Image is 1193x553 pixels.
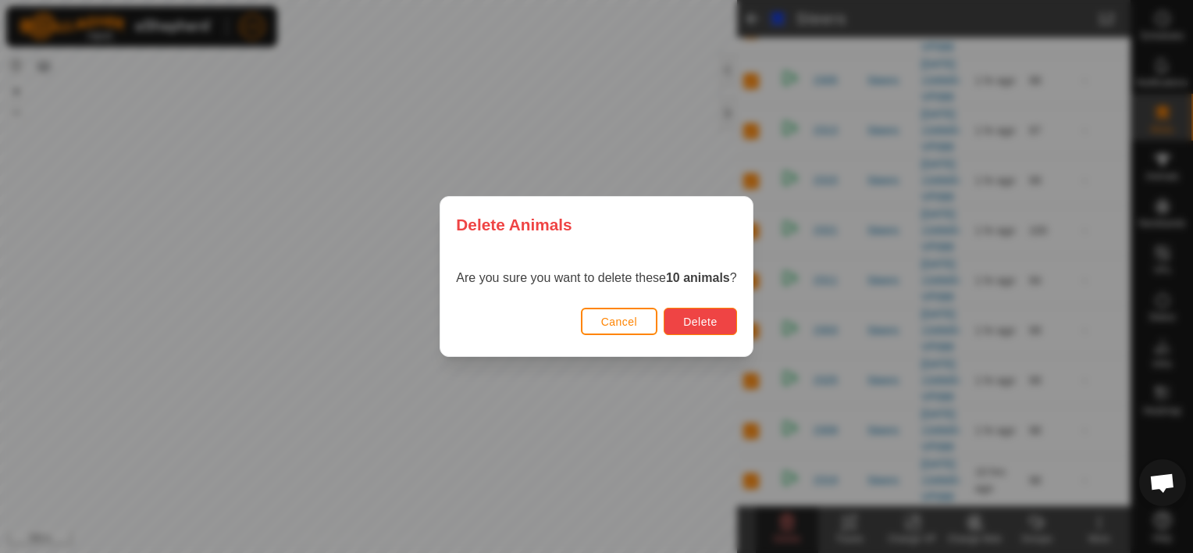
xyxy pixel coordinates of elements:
span: Are you sure you want to delete these ? [456,271,736,284]
span: Cancel [601,316,638,328]
strong: 10 animals [666,271,730,284]
button: Delete [664,308,736,335]
button: Cancel [581,308,658,335]
div: Open chat [1139,459,1186,506]
div: Delete Animals [440,197,752,252]
span: Delete [683,316,717,328]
